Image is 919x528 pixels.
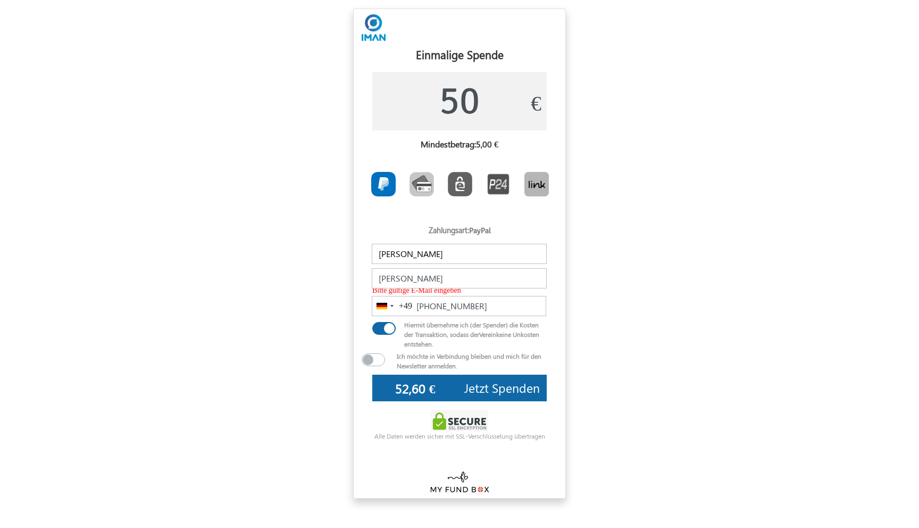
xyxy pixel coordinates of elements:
span: Verein [479,330,496,339]
button: Selected country [372,296,412,316]
div: +49 [399,300,412,312]
h6: Mindestbetrag: [372,139,547,153]
button: Jetzt Spenden [457,375,547,401]
div: Alle Daten werden sicher mit SSL-Verschlüsselung übertragen [354,431,565,441]
h5: Zahlungsart: [372,226,547,240]
input: Name * [372,244,547,264]
img: Link.png [524,172,549,196]
input: E-mail * [372,268,547,288]
label: PayPal [469,226,491,235]
input: Telefon * [372,296,546,316]
input: 0€ [372,72,547,130]
label: 5,00 € [476,139,498,149]
div: Ich möchte in Verbindung bleiben und mich für den Newsletter anmelden. [389,351,565,370]
input: 0€ [372,375,458,401]
span: Jetzt Spenden [464,379,540,396]
div: Toolbar with button groups [364,168,557,204]
img: CardCollection.png [410,172,434,196]
img: H+C25PnaMWXWAAAAABJRU5ErkJggg== [362,14,386,41]
span: Bitte gültige E-Mail eingeben [372,285,461,296]
label: Einmalige Spende [416,46,504,63]
img: EPS.png [448,172,472,196]
div: Hiermit übernehme ich (der Spender) die Kosten der Transaktion, sodass der keine Unkosten entstehen. [396,320,555,349]
img: P24.png [486,172,511,196]
img: PayPal.png [371,172,396,196]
